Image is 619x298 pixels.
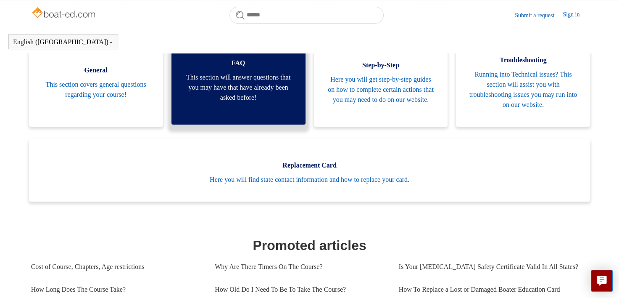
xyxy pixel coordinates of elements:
[215,255,386,278] a: Why Are There Timers On The Course?
[515,11,563,20] a: Submit a request
[563,10,588,20] a: Sign in
[42,160,578,170] span: Replacement Card
[13,38,113,46] button: English ([GEOGRAPHIC_DATA])
[184,72,293,103] span: This section will answer questions that you may have that have already been asked before!
[31,255,202,278] a: Cost of Course, Chapters, Age restrictions
[29,139,590,202] a: Replacement Card Here you will find state contact information and how to replace your card.
[29,34,163,127] a: General This section covers general questions regarding your course!
[171,32,306,125] a: FAQ This section will answer questions that you may have that have already been asked before!
[399,255,582,278] a: Is Your [MEDICAL_DATA] Safety Certificate Valid In All States?
[42,80,150,100] span: This section covers general questions regarding your course!
[184,58,293,68] span: FAQ
[31,5,98,22] img: Boat-Ed Help Center home page
[229,7,384,24] input: Search
[469,69,577,110] span: Running into Technical issues? This section will assist you with troubleshooting issues you may r...
[469,55,577,65] span: Troubleshooting
[456,34,590,127] a: Troubleshooting Running into Technical issues? This section will assist you with troubleshooting ...
[314,34,448,127] a: Step-by-Step Here you will get step-by-step guides on how to complete certain actions that you ma...
[591,270,613,292] button: Live chat
[327,74,435,105] span: Here you will get step-by-step guides on how to complete certain actions that you may need to do ...
[31,235,588,255] h1: Promoted articles
[327,60,435,70] span: Step-by-Step
[42,175,578,185] span: Here you will find state contact information and how to replace your card.
[42,65,150,75] span: General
